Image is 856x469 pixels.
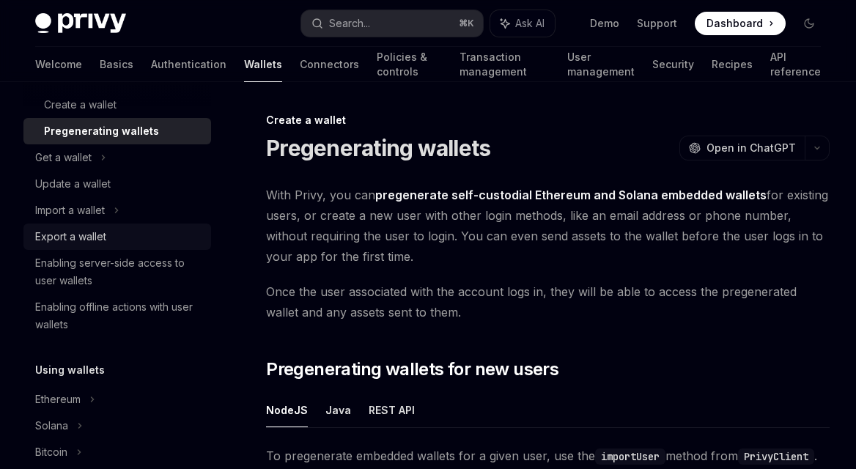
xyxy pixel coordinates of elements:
[244,47,282,82] a: Wallets
[567,47,635,82] a: User management
[329,15,370,32] div: Search...
[23,250,211,294] a: Enabling server-side access to user wallets
[35,417,68,435] div: Solana
[797,12,821,35] button: Toggle dark mode
[590,16,619,31] a: Demo
[35,391,81,408] div: Ethereum
[375,188,767,202] strong: pregenerate self-custodial Ethereum and Solana embedded wallets
[23,171,211,197] a: Update a wallet
[706,141,796,155] span: Open in ChatGPT
[35,47,82,82] a: Welcome
[35,202,105,219] div: Import a wallet
[738,448,814,465] code: PrivyClient
[266,358,558,381] span: Pregenerating wallets for new users
[35,175,111,193] div: Update a wallet
[770,47,821,82] a: API reference
[595,448,665,465] code: importUser
[266,393,308,427] button: NodeJS
[325,393,351,427] button: Java
[23,294,211,338] a: Enabling offline actions with user wallets
[652,47,694,82] a: Security
[460,47,550,82] a: Transaction management
[377,47,442,82] a: Policies & controls
[23,118,211,144] a: Pregenerating wallets
[151,47,226,82] a: Authentication
[266,185,830,267] span: With Privy, you can for existing users, or create a new user with other login methods, like an em...
[35,149,92,166] div: Get a wallet
[706,16,763,31] span: Dashboard
[35,13,126,34] img: dark logo
[369,393,415,427] button: REST API
[35,254,202,289] div: Enabling server-side access to user wallets
[679,136,805,160] button: Open in ChatGPT
[35,298,202,333] div: Enabling offline actions with user wallets
[300,47,359,82] a: Connectors
[35,443,67,461] div: Bitcoin
[490,10,555,37] button: Ask AI
[695,12,786,35] a: Dashboard
[637,16,677,31] a: Support
[712,47,753,82] a: Recipes
[301,10,484,37] button: Search...⌘K
[266,113,830,128] div: Create a wallet
[459,18,474,29] span: ⌘ K
[515,16,545,31] span: Ask AI
[35,228,106,245] div: Export a wallet
[266,135,490,161] h1: Pregenerating wallets
[266,281,830,322] span: Once the user associated with the account logs in, they will be able to access the pregenerated w...
[23,224,211,250] a: Export a wallet
[35,361,105,379] h5: Using wallets
[266,446,830,466] span: To pregenerate embedded wallets for a given user, use the method from .
[44,122,159,140] div: Pregenerating wallets
[100,47,133,82] a: Basics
